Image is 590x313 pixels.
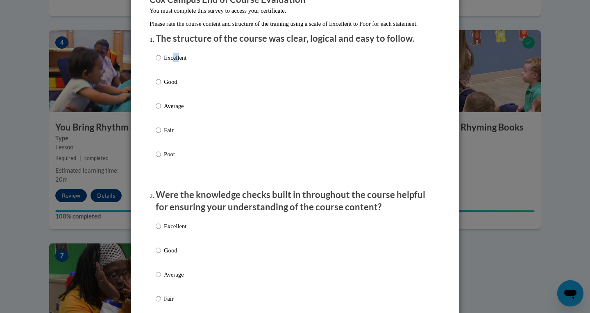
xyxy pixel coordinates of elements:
[164,77,186,86] p: Good
[164,246,186,255] p: Good
[164,270,186,279] p: Average
[156,126,161,135] input: Fair
[156,77,161,86] input: Good
[164,222,186,231] p: Excellent
[156,222,161,231] input: Excellent
[164,101,186,110] p: Average
[156,246,161,255] input: Good
[156,150,161,159] input: Poor
[156,189,434,214] p: Were the knowledge checks built in throughout the course helpful for ensuring your understanding ...
[164,150,186,159] p: Poor
[156,32,434,45] p: The structure of the course was clear, logical and easy to follow.
[156,101,161,110] input: Average
[150,6,440,15] p: You must complete this survey to access your certificate.
[156,270,161,279] input: Average
[164,53,186,62] p: Excellent
[156,53,161,62] input: Excellent
[150,19,440,28] p: Please rate the course content and structure of the training using a scale of Excellent to Poor f...
[164,126,186,135] p: Fair
[164,294,186,303] p: Fair
[156,294,161,303] input: Fair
